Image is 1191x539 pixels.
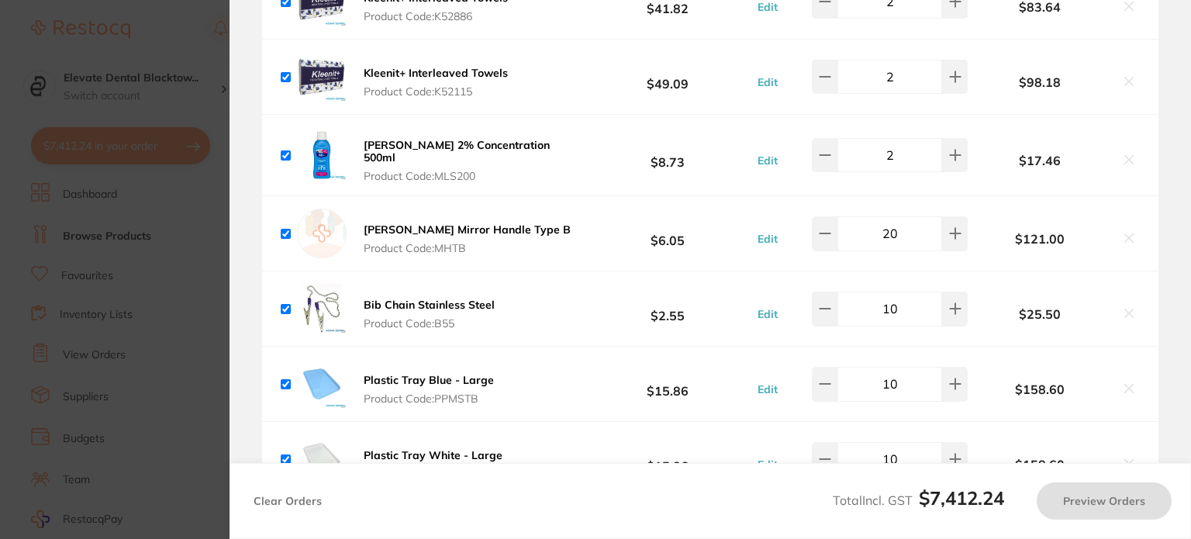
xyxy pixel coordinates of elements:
b: [PERSON_NAME] 2% Concentration 500ml [364,138,550,164]
b: [PERSON_NAME] Mirror Handle Type B [364,223,571,237]
img: bWdwNTBxdg [297,359,347,409]
b: $158.60 [968,458,1112,472]
img: OGpkbjZlcw [297,130,347,180]
button: Bib Chain Stainless Steel Product Code:B55 [359,298,499,330]
span: Product Code: PPMSTB [364,392,494,405]
button: Preview Orders [1037,482,1172,520]
b: $158.60 [968,382,1112,396]
b: $6.05 [582,219,754,248]
b: $15.86 [582,370,754,399]
b: $2.55 [582,295,754,323]
button: Plastic Tray White - Large Product Code:PPMSTW [359,448,507,481]
b: $7,412.24 [919,486,1004,510]
button: Edit [753,458,782,472]
button: Plastic Tray Blue - Large Product Code:PPMSTB [359,373,499,406]
button: [PERSON_NAME] Mirror Handle Type B Product Code:MHTB [359,223,575,255]
b: Kleenit+ Interleaved Towels [364,66,508,80]
button: Edit [753,154,782,168]
button: Edit [753,75,782,89]
button: Edit [753,307,782,321]
span: Product Code: B55 [364,317,495,330]
button: Clear Orders [249,482,326,520]
b: $98.18 [968,75,1112,89]
img: Nnp6Nzgzag [297,434,347,484]
b: Plastic Tray Blue - Large [364,373,494,387]
button: Edit [753,232,782,246]
span: Total Incl. GST [833,492,1004,508]
span: Product Code: MLS200 [364,170,577,182]
b: $25.50 [968,307,1112,321]
span: Product Code: K52886 [364,10,508,22]
img: MjA0d2tncg [297,52,347,102]
b: $8.73 [582,141,754,170]
b: Plastic Tray White - Large [364,448,502,462]
button: Kleenit+ Interleaved Towels Product Code:K52115 [359,66,513,98]
b: $15.86 [582,445,754,474]
b: $49.09 [582,63,754,92]
button: Edit [753,382,782,396]
b: $17.46 [968,154,1112,168]
button: [PERSON_NAME] 2% Concentration 500ml Product Code:MLS200 [359,138,582,183]
span: Product Code: K52115 [364,85,508,98]
b: Bib Chain Stainless Steel [364,298,495,312]
img: NGg1bzMzcA [297,284,347,333]
b: $121.00 [968,232,1112,246]
img: empty.jpg [297,209,347,258]
span: Product Code: MHTB [364,242,571,254]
